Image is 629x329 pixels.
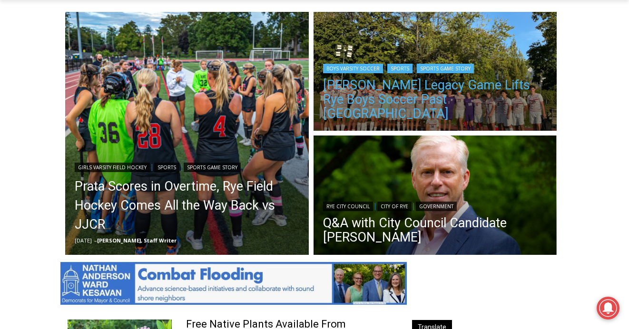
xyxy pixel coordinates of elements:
[75,163,150,172] a: Girls Varsity Field Hockey
[323,62,548,73] div: | |
[229,92,461,118] a: Intern @ [DOMAIN_NAME]
[417,64,474,73] a: Sports Game Story
[314,12,557,134] img: (PHOTO: The Rye Boys Soccer team from October 4, 2025, against Pleasantville. Credit: Daniela Arr...
[249,95,441,116] span: Intern @ [DOMAIN_NAME]
[314,135,557,257] a: Read More Q&A with City Council Candidate James Ward
[323,216,548,244] a: Q&A with City Council Candidate [PERSON_NAME]
[387,64,413,73] a: Sports
[323,202,373,211] a: Rye City Council
[240,0,450,92] div: "At the 10am stand-up meeting, each intern gets a chance to take [PERSON_NAME] and the other inte...
[0,0,95,95] img: s_800_29ca6ca9-f6cc-433c-a631-14f6620ca39b.jpeg
[323,64,383,73] a: Boys Varsity Soccer
[323,78,548,121] a: [PERSON_NAME] Legacy Game Lifts Rye Boys Soccer Past [GEOGRAPHIC_DATA]
[65,12,309,255] img: (PHOTO: The Rye Field Hockey team from September 16, 2025. Credit: Maureen Tsuchida.)
[154,163,179,172] a: Sports
[65,12,309,255] a: Read More Prata Scores in Overtime, Rye Field Hockey Comes All the Way Back vs JJCR
[107,80,109,90] div: /
[0,95,142,118] a: [PERSON_NAME] Read Sanctuary Fall Fest: [DATE]
[94,237,97,244] span: –
[97,237,177,244] a: [PERSON_NAME], Staff Writer
[111,80,116,90] div: 6
[377,202,412,211] a: City of Rye
[100,28,138,78] div: Co-sponsored by Westchester County Parks
[75,177,299,234] a: Prata Scores in Overtime, Rye Field Hockey Comes All the Way Back vs JJCR
[184,163,241,172] a: Sports Game Story
[314,12,557,134] a: Read More Felix Wismer’s Legacy Game Lifts Rye Boys Soccer Past Pleasantville
[100,80,104,90] div: 1
[314,135,557,257] img: PHOTO: James Ward, Chair of the Rye Sustainability Committee, is running for Rye City Council thi...
[75,161,299,172] div: | |
[416,202,457,211] a: Government
[323,200,548,211] div: | |
[8,96,127,117] h4: [PERSON_NAME] Read Sanctuary Fall Fest: [DATE]
[75,237,92,244] time: [DATE]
